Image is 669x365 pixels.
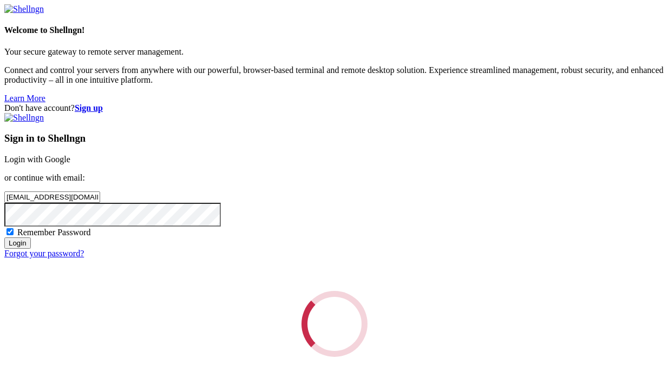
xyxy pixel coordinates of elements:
span: Remember Password [17,228,91,237]
p: Your secure gateway to remote server management. [4,47,665,57]
p: Connect and control your servers from anywhere with our powerful, browser-based terminal and remo... [4,65,665,85]
p: or continue with email: [4,173,665,183]
h4: Welcome to Shellngn! [4,25,665,35]
h3: Sign in to Shellngn [4,132,665,144]
input: Remember Password [6,228,14,235]
img: Shellngn [4,4,44,14]
input: Email address [4,191,100,203]
a: Forgot your password? [4,249,84,258]
input: Login [4,237,31,249]
img: Shellngn [4,113,44,123]
div: Don't have account? [4,103,665,113]
div: Loading... [301,291,368,357]
a: Learn More [4,94,45,103]
a: Sign up [75,103,103,112]
a: Login with Google [4,155,70,164]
